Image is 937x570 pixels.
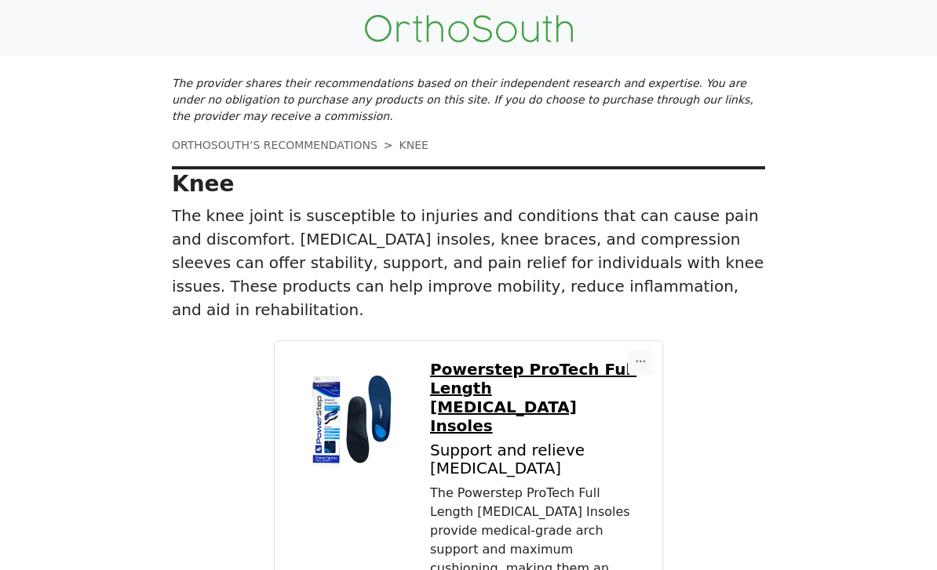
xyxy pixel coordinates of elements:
p: Knee [172,171,765,198]
a: ORTHOSOUTH’S RECOMMENDATIONS [172,139,377,151]
p: Support and relieve [MEDICAL_DATA] [430,441,644,477]
img: OrthoSouth [365,15,573,42]
img: Powerstep ProTech Full Length Orthotic Insoles [293,360,411,477]
p: The knee joint is susceptible to injuries and conditions that can cause pain and discomfort. [MED... [172,204,765,321]
li: KNEE [377,137,428,154]
p: The provider shares their recommendations based on their independent research and expertise. You ... [172,75,765,125]
a: Powerstep ProTech Full Length [MEDICAL_DATA] Insoles [430,360,644,435]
